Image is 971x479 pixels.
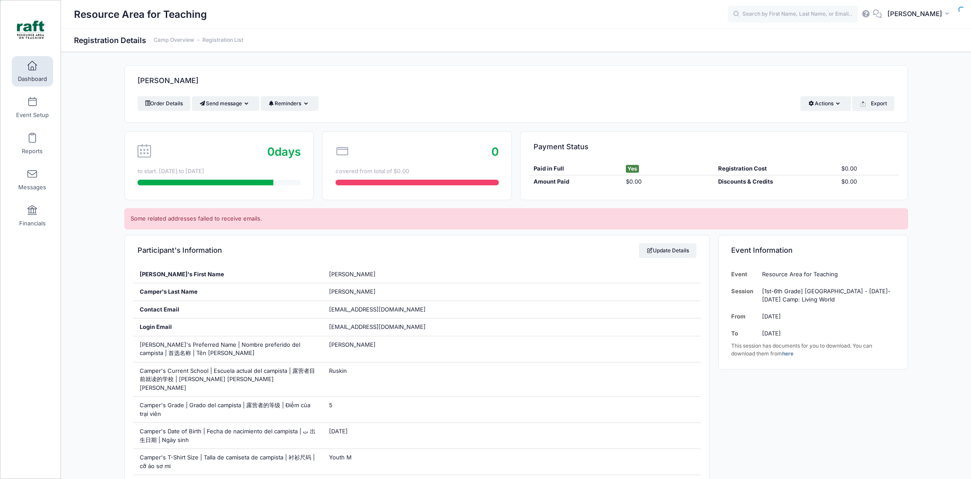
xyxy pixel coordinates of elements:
a: Dashboard [12,56,53,87]
span: Ruskin [329,367,347,374]
img: Resource Area for Teaching [15,13,47,46]
a: Order Details [138,96,191,111]
div: to start. [DATE] to [DATE] [138,167,301,176]
input: Search by First Name, Last Name, or Email... [728,6,858,23]
span: [EMAIL_ADDRESS][DOMAIN_NAME] [329,306,426,313]
div: Camper's Last Name [133,283,323,301]
span: 5 [329,402,333,409]
a: Resource Area for Teaching [0,9,61,50]
span: [PERSON_NAME] [329,341,376,348]
td: [DATE] [758,325,894,342]
h4: [PERSON_NAME] [138,69,198,94]
td: Resource Area for Teaching [758,266,894,283]
a: Update Details [639,243,697,258]
a: here [782,350,793,357]
td: Session [731,283,758,308]
button: [PERSON_NAME] [882,4,958,24]
span: Reports [22,147,43,155]
a: Reports [12,128,53,159]
div: Camper's Date of Birth | Fecha de nacimiento del campista | ت 出生日期 | Ngày sinh [133,423,323,449]
a: Messages [12,164,53,195]
button: Reminders [261,96,319,111]
div: $0.00 [622,178,714,186]
button: Actions [800,96,850,111]
a: Camp Overview [154,37,194,44]
td: Event [731,266,758,283]
td: To [731,325,758,342]
a: Registration List [202,37,243,44]
div: Camper's Current School | Escuela actual del campista | 露营者目前就读的学校 | [PERSON_NAME] [PERSON_NAME] ... [133,362,323,397]
span: [PERSON_NAME] [887,9,942,19]
td: [1st-6th Grade] [GEOGRAPHIC_DATA] - [DATE]-[DATE] Camp: Living World [758,283,894,308]
h1: Resource Area for Teaching [74,4,207,24]
span: Dashboard [18,75,47,83]
div: $0.00 [837,164,899,173]
span: Event Setup [16,111,49,119]
div: Some related addresses failed to receive emails. [124,208,908,229]
td: [DATE] [758,308,894,325]
div: Discounts & Credits [714,178,837,186]
div: days [267,143,301,160]
h4: Event Information [731,238,793,263]
h1: Registration Details [74,36,243,45]
span: Yes [626,165,639,173]
a: Event Setup [12,92,53,123]
span: [PERSON_NAME] [329,271,376,278]
td: From [731,308,758,325]
div: [PERSON_NAME]'s Preferred Name | Nombre preferido del campista | 首选名称 | Tên [PERSON_NAME] [133,336,323,362]
div: Camper's Grade | Grado del campista | 露营者的等级 | Điểm của trại viên [133,397,323,422]
button: Send message [192,96,259,111]
div: Login Email [133,318,323,336]
span: [PERSON_NAME] [329,288,376,295]
div: $0.00 [837,178,899,186]
div: Camper's T-Shirt Size | Talla de camiseta de campista | 衬衫尺码 | cỡ áo sơ mi [133,449,323,475]
span: 0 [491,145,499,158]
div: [PERSON_NAME]'s First Name [133,266,323,283]
div: covered from total of $0.00 [336,167,499,176]
span: Financials [19,220,46,227]
a: Financials [12,201,53,231]
div: Contact Email [133,301,323,318]
h4: Participant's Information [138,238,222,263]
span: Messages [18,184,46,191]
div: Paid in Full [529,164,622,173]
button: Export [852,96,894,111]
span: [DATE] [329,428,348,435]
span: 0 [267,145,275,158]
span: [EMAIL_ADDRESS][DOMAIN_NAME] [329,323,438,332]
div: This session has documents for you to download. You can download them from [731,342,894,358]
h4: Payment Status [534,134,588,159]
div: Amount Paid [529,178,622,186]
span: Youth M [329,454,352,461]
div: Registration Cost [714,164,837,173]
